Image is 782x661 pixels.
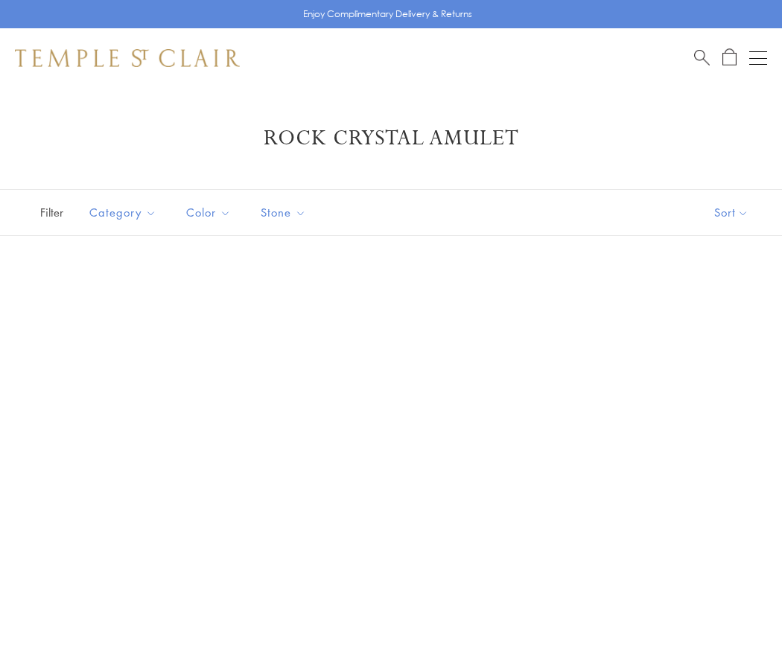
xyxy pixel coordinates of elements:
[37,125,745,152] h1: Rock Crystal Amulet
[179,203,242,222] span: Color
[722,48,737,67] a: Open Shopping Bag
[175,196,242,229] button: Color
[82,203,168,222] span: Category
[15,49,240,67] img: Temple St. Clair
[749,49,767,67] button: Open navigation
[249,196,317,229] button: Stone
[78,196,168,229] button: Category
[303,7,472,22] p: Enjoy Complimentary Delivery & Returns
[694,48,710,67] a: Search
[253,203,317,222] span: Stone
[681,190,782,235] button: Show sort by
